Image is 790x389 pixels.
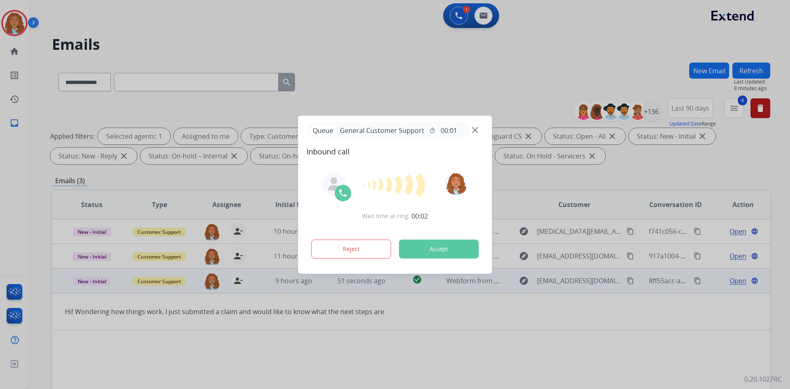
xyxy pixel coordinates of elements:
img: call-icon [338,188,348,198]
p: 0.20.1027RC [744,374,782,384]
mat-icon: timer [429,127,436,134]
img: agent-avatar [328,177,341,191]
span: Inbound call [307,146,484,157]
span: 00:01 [441,126,457,135]
p: Queue [310,126,337,136]
img: close-button [472,127,478,133]
button: Reject [311,240,391,259]
span: General Customer Support [337,126,428,135]
span: 00:02 [411,211,428,221]
img: avatar [444,172,467,195]
span: Wait time at ring: [362,212,410,220]
button: Accept [399,240,479,259]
